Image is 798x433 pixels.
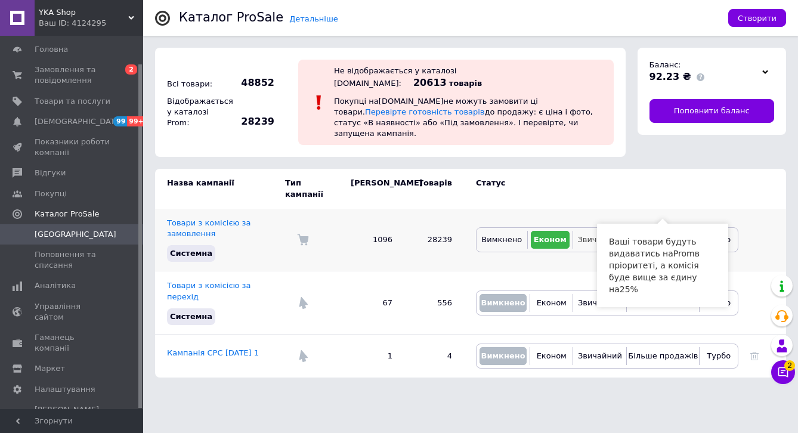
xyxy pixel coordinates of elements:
[576,231,623,249] button: Звичайний
[784,360,795,371] span: 2
[404,334,464,378] td: 4
[167,348,259,357] a: Кампанія CPC [DATE] 1
[297,234,309,246] img: Комісія за замовлення
[113,116,127,126] span: 99
[35,384,95,395] span: Налаштування
[125,64,137,75] span: 2
[578,298,622,307] span: Звичайний
[480,347,527,365] button: Вимкнено
[35,229,116,240] span: [GEOGRAPHIC_DATA]
[404,209,464,271] td: 28239
[404,271,464,335] td: 556
[35,249,110,271] span: Поповнення та списання
[537,298,567,307] span: Економ
[578,351,622,360] span: Звичайний
[35,332,110,354] span: Гаманець компанії
[404,169,464,208] td: Товарів
[707,351,731,360] span: Турбо
[597,224,728,307] div: Ваші товари будуть видаватись на Prom в пріоритеті, а комісія буде вище за єдину на 25 %
[533,347,570,365] button: Економ
[127,116,147,126] span: 99+
[339,271,404,335] td: 67
[35,116,123,127] span: [DEMOGRAPHIC_DATA]
[628,351,698,360] span: Більше продажів
[413,77,447,88] span: 20613
[39,7,128,18] span: YKA Shop
[339,209,404,271] td: 1096
[233,76,274,89] span: 48852
[576,294,623,312] button: Звичайний
[449,79,482,88] span: товарів
[674,106,750,116] span: Поповнити баланс
[334,66,456,88] div: Не відображається у каталозі [DOMAIN_NAME]:
[164,76,230,92] div: Всі товари:
[35,168,66,178] span: Відгуки
[35,301,110,323] span: Управління сайтом
[35,209,99,219] span: Каталог ProSale
[738,14,777,23] span: Створити
[480,231,524,249] button: Вимкнено
[35,363,65,374] span: Маркет
[339,169,404,208] td: [PERSON_NAME]
[537,351,567,360] span: Економ
[35,137,110,158] span: Показники роботи компанії
[35,188,67,199] span: Покупці
[534,235,567,244] span: Економ
[167,218,250,238] a: Товари з комісією за замовлення
[233,115,274,128] span: 28239
[334,97,593,138] span: Покупці на [DOMAIN_NAME] не можуть замовити ці товари. до продажу: є ціна і фото, статус «В наявн...
[533,294,570,312] button: Економ
[649,99,775,123] a: Поповнити баланс
[464,169,738,208] td: Статус
[480,294,527,312] button: Вимкнено
[155,169,285,208] td: Назва кампанії
[531,231,570,249] button: Економ
[35,64,110,86] span: Замовлення та повідомлення
[170,312,212,321] span: Системна
[179,11,283,24] div: Каталог ProSale
[167,281,250,301] a: Товари з комісією за перехід
[750,351,759,360] a: Видалити
[35,44,68,55] span: Головна
[289,14,338,23] a: Детальніше
[285,169,339,208] td: Тип кампанії
[630,347,696,365] button: Більше продажів
[771,360,795,384] button: Чат з покупцем2
[649,71,691,82] span: 92.23 ₴
[35,96,110,107] span: Товари та послуги
[310,94,328,112] img: :exclamation:
[649,60,681,69] span: Баланс:
[728,9,786,27] button: Створити
[481,298,525,307] span: Вимкнено
[481,235,522,244] span: Вимкнено
[481,351,525,360] span: Вимкнено
[703,347,735,365] button: Турбо
[35,280,76,291] span: Аналітика
[39,18,143,29] div: Ваш ID: 4124295
[576,347,623,365] button: Звичайний
[297,350,309,362] img: Комісія за перехід
[339,334,404,378] td: 1
[297,297,309,309] img: Комісія за перехід
[577,235,621,244] span: Звичайний
[365,107,485,116] a: Перевірте готовність товарів
[170,249,212,258] span: Системна
[164,93,230,132] div: Відображається у каталозі Prom:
